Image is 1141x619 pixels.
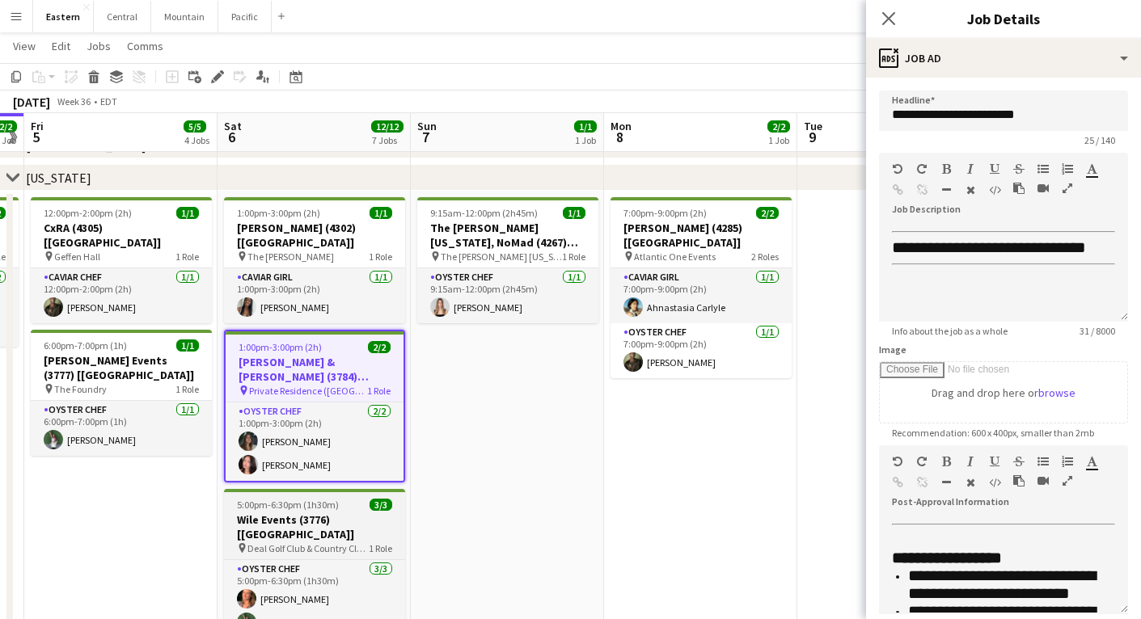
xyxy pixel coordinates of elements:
app-job-card: 9:15am-12:00pm (2h45m)1/1The [PERSON_NAME] [US_STATE], NoMad (4267) [[GEOGRAPHIC_DATA]] The [PERS... [417,197,598,323]
span: The [PERSON_NAME] [247,251,334,263]
span: 1/1 [176,207,199,219]
span: View [13,39,36,53]
span: Sat [224,119,242,133]
span: 1 Role [369,542,392,554]
button: Strikethrough [1013,455,1025,468]
h3: CxRA (4305) [[GEOGRAPHIC_DATA]] [31,221,212,250]
button: Bold [940,455,952,468]
span: 1/1 [574,120,597,133]
div: 1 Job [768,134,789,146]
h3: The [PERSON_NAME] [US_STATE], NoMad (4267) [[GEOGRAPHIC_DATA]] [417,221,598,250]
a: Jobs [80,36,117,57]
app-card-role: Caviar Girl1/11:00pm-3:00pm (2h)[PERSON_NAME] [224,268,405,323]
span: 8 [608,128,632,146]
button: Unordered List [1037,162,1049,175]
button: Ordered List [1062,455,1073,468]
span: 7:00pm-9:00pm (2h) [623,207,707,219]
span: 2/2 [368,341,391,353]
span: 5:00pm-6:30pm (1h30m) [237,499,339,511]
button: Paste as plain text [1013,474,1025,487]
button: Underline [989,455,1000,468]
app-job-card: 1:00pm-3:00pm (2h)2/2[PERSON_NAME] & [PERSON_NAME] (3784) [[GEOGRAPHIC_DATA]] Private Residence (... [224,330,405,482]
app-job-card: 7:00pm-9:00pm (2h)2/2[PERSON_NAME] (4285) [[GEOGRAPHIC_DATA]] Atlantic One Events2 RolesCaviar Gi... [611,197,792,378]
a: View [6,36,42,57]
span: Week 36 [53,95,94,107]
app-card-role: Oyster Chef1/17:00pm-9:00pm (2h)[PERSON_NAME] [611,323,792,378]
span: Deal Golf Club & Country Club ([GEOGRAPHIC_DATA], [GEOGRAPHIC_DATA]) [247,542,369,554]
span: 1 Role [369,251,392,263]
span: Recommendation: 600 x 400px, smaller than 2mb [879,427,1107,439]
div: 4 Jobs [184,134,209,146]
span: Jobs [87,39,111,53]
span: 1:00pm-3:00pm (2h) [239,341,322,353]
button: Pacific [218,1,272,32]
span: 2/2 [756,207,779,219]
span: 1/1 [563,207,585,219]
button: Unordered List [1037,455,1049,468]
span: 3/3 [370,499,392,511]
h3: [PERSON_NAME] Events (3777) [[GEOGRAPHIC_DATA]] [31,353,212,382]
h3: [PERSON_NAME] (4285) [[GEOGRAPHIC_DATA]] [611,221,792,250]
button: Undo [892,162,903,175]
app-job-card: 12:00pm-2:00pm (2h)1/1CxRA (4305) [[GEOGRAPHIC_DATA]] Geffen Hall1 RoleCaviar Chef1/112:00pm-2:00... [31,197,212,323]
span: 31 / 8000 [1067,325,1128,337]
button: Clear Formatting [965,183,976,196]
button: Horizontal Line [940,183,952,196]
span: 12/12 [371,120,404,133]
button: Italic [965,455,976,468]
a: Edit [45,36,77,57]
button: Text Color [1086,455,1097,468]
div: 7 Jobs [372,134,403,146]
button: Bold [940,162,952,175]
span: Atlantic One Events [634,251,716,263]
button: HTML Code [989,183,1000,196]
span: Fri [31,119,44,133]
span: 5 [28,128,44,146]
app-job-card: 6:00pm-7:00pm (1h)1/1[PERSON_NAME] Events (3777) [[GEOGRAPHIC_DATA]] The Foundry1 RoleOyster Chef... [31,330,212,456]
span: 25 / 140 [1071,134,1128,146]
div: [US_STATE] [26,170,91,186]
app-job-card: 1:00pm-3:00pm (2h)1/1[PERSON_NAME] (4302) [[GEOGRAPHIC_DATA]] The [PERSON_NAME]1 RoleCaviar Girl1... [224,197,405,323]
app-card-role: Oyster Chef2/21:00pm-3:00pm (2h)[PERSON_NAME][PERSON_NAME] [226,402,404,481]
button: Central [94,1,151,32]
span: Comms [127,39,163,53]
span: 6 [222,128,242,146]
app-card-role: Oyster Chef1/16:00pm-7:00pm (1h)[PERSON_NAME] [31,401,212,456]
button: Text Color [1086,162,1097,175]
span: 2/2 [767,120,790,133]
span: 12:00pm-2:00pm (2h) [44,207,132,219]
span: Sun [417,119,437,133]
app-card-role: Caviar Girl1/17:00pm-9:00pm (2h)Ahnastasia Carlyle [611,268,792,323]
button: Strikethrough [1013,162,1025,175]
button: Underline [989,162,1000,175]
span: 1 Role [562,251,585,263]
button: Italic [965,162,976,175]
span: Geffen Hall [54,251,100,263]
button: Fullscreen [1062,474,1073,487]
button: Redo [916,162,928,175]
span: Private Residence ([GEOGRAPHIC_DATA], [GEOGRAPHIC_DATA]) [249,385,367,397]
button: Paste as plain text [1013,182,1025,195]
button: Mountain [151,1,218,32]
span: 1:00pm-3:00pm (2h) [237,207,320,219]
button: Clear Formatting [965,476,976,489]
app-card-role: Caviar Chef1/112:00pm-2:00pm (2h)[PERSON_NAME] [31,268,212,323]
span: The Foundry [54,383,107,395]
span: Tue [804,119,822,133]
span: 2 Roles [751,251,779,263]
a: Comms [120,36,170,57]
app-card-role: Oyster Chef1/19:15am-12:00pm (2h45m)[PERSON_NAME] [417,268,598,323]
div: Job Ad [866,39,1141,78]
span: 1/1 [370,207,392,219]
span: The [PERSON_NAME] [US_STATE], NoMad [441,251,562,263]
span: 9:15am-12:00pm (2h45m) [430,207,538,219]
h3: Wile Events (3776) [[GEOGRAPHIC_DATA]] [224,512,405,541]
span: 5/5 [184,120,206,133]
button: Eastern [33,1,94,32]
span: 1 Role [175,251,199,263]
